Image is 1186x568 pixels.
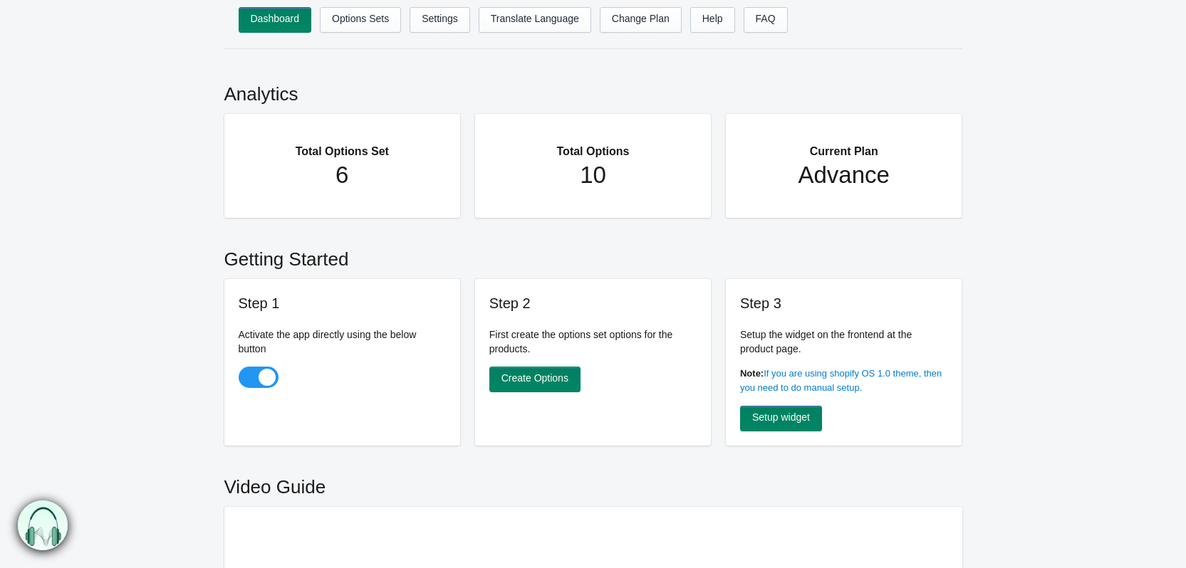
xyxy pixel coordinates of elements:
h3: Step 2 [489,293,697,313]
img: bxm.png [18,500,68,550]
a: Help [690,7,735,33]
a: Dashboard [239,7,312,33]
a: Setup widget [740,406,822,431]
p: Activate the app directly using the below button [239,327,447,356]
h3: Step 1 [239,293,447,313]
h2: Analytics [224,67,962,114]
a: Change Plan [600,7,682,33]
h2: Total Options [504,128,683,161]
h3: Step 3 [740,293,948,313]
b: Note: [740,368,764,379]
h2: Video Guide [224,460,962,507]
a: FAQ [744,7,788,33]
h2: Current Plan [754,128,934,161]
h1: Advance [754,161,934,189]
h2: Getting Started [224,232,962,279]
h1: 10 [504,161,683,189]
p: First create the options set options for the products. [489,327,697,356]
a: Settings [410,7,470,33]
a: Translate Language [479,7,591,33]
a: If you are using shopify OS 1.0 theme, then you need to do manual setup. [740,368,942,393]
a: Options Sets [320,7,401,33]
h1: 6 [253,161,432,189]
h2: Total Options Set [253,128,432,161]
a: Create Options [489,367,581,392]
p: Setup the widget on the frontend at the product page. [740,327,948,356]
